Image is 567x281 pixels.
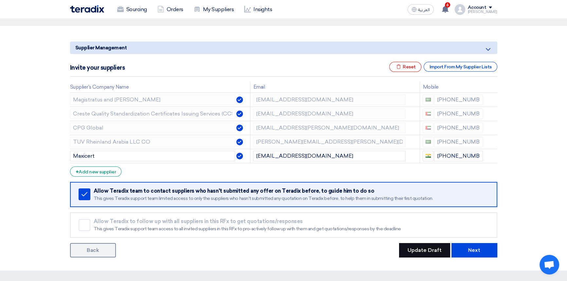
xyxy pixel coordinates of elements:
[418,8,430,12] span: العربية
[76,169,79,175] span: +
[540,255,559,274] a: Open chat
[253,109,406,119] input: Email
[445,2,450,8] span: 6
[239,2,277,17] a: Insights
[70,167,122,177] div: Add new supplier
[420,82,485,93] th: Mobile
[70,243,116,257] a: Back
[94,196,488,202] div: This gives Teradix support team limited access to only the suppliers who hasn't submitted any quo...
[70,109,235,119] input: Supplier Name
[70,137,235,147] input: Supplier Name
[236,97,243,103] img: Verified Account
[189,2,239,17] a: My Suppliers
[455,4,465,15] img: profile_test.png
[253,151,406,161] input: Email
[434,151,483,161] input: Enter phone number
[94,188,488,194] div: Allow Teradix team to contact suppliers who hasn't submitted any offer on Teradix before, to guid...
[424,62,497,72] div: Import From My Supplier Lists
[112,2,152,17] a: Sourcing
[70,42,497,54] h5: Supplier Management
[152,2,189,17] a: Orders
[70,151,235,161] input: Supplier Name
[236,125,243,131] img: Verified Account
[70,82,250,93] th: Supplier's Company Name
[389,62,421,72] div: Reset
[253,123,406,133] input: Email
[399,243,450,257] button: Update Draft
[70,64,125,71] h5: Invite your suppliers
[253,95,406,105] input: Email
[236,153,243,159] img: Verified Account
[451,243,497,257] button: Next
[70,5,104,13] img: Teradix logo
[94,218,488,225] div: Allow Teradix to follow up with all suppliers in this RFx to get quotations/responses
[70,95,235,105] input: Supplier Name
[408,4,434,15] button: العربية
[236,139,243,145] img: Verified Account
[468,5,486,10] div: Account
[236,111,243,117] img: Verified Account
[250,82,420,93] th: Email
[94,226,488,232] div: This gives Teradix support team access to all invited suppliers in this RFx to pro-actively follo...
[253,137,406,147] input: Email
[468,10,497,14] div: [PERSON_NAME]
[70,123,235,133] input: Supplier Name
